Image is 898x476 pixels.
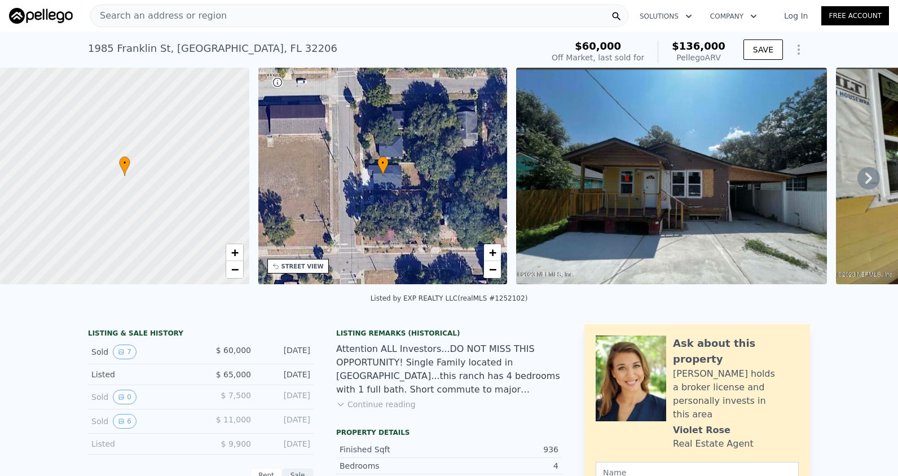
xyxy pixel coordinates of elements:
button: Show Options [787,38,810,61]
button: Solutions [631,6,701,27]
button: SAVE [743,39,783,60]
span: $ 60,000 [216,346,251,355]
div: Bedrooms [340,460,449,471]
div: Listing Remarks (Historical) [336,329,562,338]
span: − [489,262,496,276]
div: Listed by EXP REALTY LLC (realMLS #1252102) [371,294,528,302]
a: Zoom in [226,244,243,261]
div: [DATE] [260,414,310,429]
div: Sold [91,390,192,404]
div: Finished Sqft [340,444,449,455]
span: Search an address or region [91,9,227,23]
span: $ 65,000 [216,370,251,379]
span: $60,000 [575,40,621,52]
div: LISTING & SALE HISTORY [88,329,314,340]
button: View historical data [113,345,137,359]
span: + [231,245,238,259]
div: Attention ALL Investors...DO NOT MISS THIS OPPORTUNITY! Single Family located in [GEOGRAPHIC_DATA... [336,342,562,396]
div: 936 [449,444,558,455]
span: − [231,262,238,276]
div: [DATE] [260,390,310,404]
div: Listed [91,438,192,449]
div: [DATE] [260,369,310,380]
span: $ 11,000 [216,415,251,424]
div: [DATE] [260,438,310,449]
div: Property details [336,428,562,437]
span: $136,000 [672,40,725,52]
span: + [489,245,496,259]
img: Sale: 25912801 Parcel: 33509539 [516,68,827,284]
button: Continue reading [336,399,416,410]
span: • [377,158,389,168]
img: Pellego [9,8,73,24]
button: View historical data [113,414,137,429]
div: 4 [449,460,558,471]
span: $ 9,900 [221,439,251,448]
div: Sold [91,345,192,359]
div: • [377,156,389,176]
div: Real Estate Agent [673,437,754,451]
a: Zoom out [226,261,243,278]
div: Listed [91,369,192,380]
button: Company [701,6,766,27]
div: Violet Rose [673,424,730,437]
div: Pellego ARV [672,52,725,63]
a: Zoom out [484,261,501,278]
div: 1985 Franklin St , [GEOGRAPHIC_DATA] , FL 32206 [88,41,337,56]
span: • [119,158,130,168]
a: Log In [771,10,821,21]
div: Sold [91,414,192,429]
a: Zoom in [484,244,501,261]
div: • [119,156,130,176]
div: [PERSON_NAME] holds a broker license and personally invests in this area [673,367,799,421]
div: STREET VIEW [281,262,324,271]
div: Ask about this property [673,336,799,367]
div: Off Market, last sold for [552,52,644,63]
button: View historical data [113,390,137,404]
div: [DATE] [260,345,310,359]
a: Free Account [821,6,889,25]
span: $ 7,500 [221,391,251,400]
